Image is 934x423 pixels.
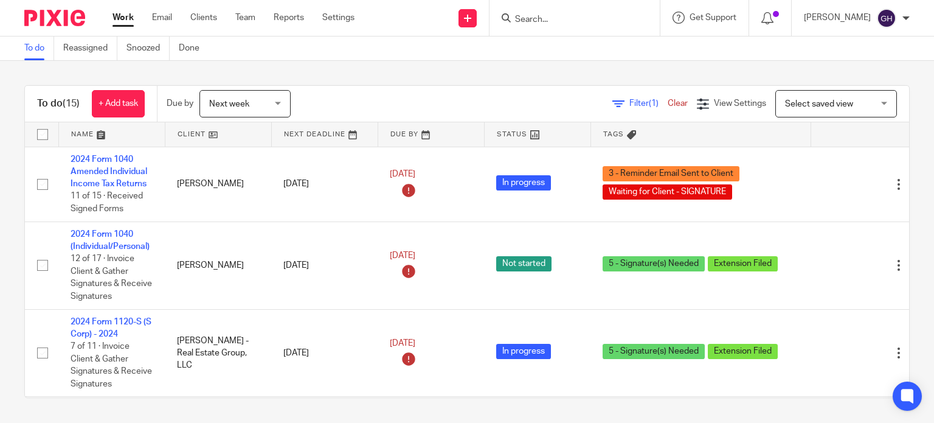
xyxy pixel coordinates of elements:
span: Filter [629,99,668,108]
a: 2024 Form 1040 Amended Individual Income Tax Returns [71,155,147,189]
a: Settings [322,12,355,24]
td: [DATE] [271,309,378,397]
span: In progress [496,344,551,359]
span: Waiting for Client - SIGNATURE [603,184,732,200]
span: 5 - Signature(s) Needed [603,256,705,271]
a: To do [24,37,54,60]
span: Get Support [690,13,736,22]
td: [DATE] [271,222,378,309]
span: In progress [496,175,551,191]
td: [PERSON_NAME] [165,147,271,222]
a: Reports [274,12,304,24]
a: Team [235,12,255,24]
span: View Settings [714,99,766,108]
a: Email [152,12,172,24]
span: Extension Filed [708,344,778,359]
td: [PERSON_NAME] - Real Estate Group, LLC [165,309,271,397]
p: [PERSON_NAME] [804,12,871,24]
span: Tags [603,131,624,138]
p: Due by [167,97,193,110]
span: 11 of 15 · Received Signed Forms [71,192,143,214]
a: Reassigned [63,37,117,60]
img: Pixie [24,10,85,26]
span: Next week [209,100,249,108]
span: [DATE] [390,170,415,178]
td: [DATE] [271,147,378,222]
span: Extension Filed [708,256,778,271]
input: Search [514,15,623,26]
td: [PERSON_NAME] [165,222,271,309]
span: 5 - Signature(s) Needed [603,344,705,359]
span: (15) [63,99,80,108]
a: + Add task [92,90,145,117]
span: 12 of 17 · Invoice Client & Gather Signatures & Receive Signatures [71,254,152,301]
a: Clients [190,12,217,24]
span: 7 of 11 · Invoice Client & Gather Signatures & Receive Signatures [71,342,152,388]
a: Clear [668,99,688,108]
a: Done [179,37,209,60]
span: [DATE] [390,251,415,260]
img: svg%3E [877,9,896,28]
a: Snoozed [126,37,170,60]
span: (1) [649,99,659,108]
span: Not started [496,256,552,271]
a: 2024 Form 1120-S (S Corp) - 2024 [71,318,151,338]
a: Work [112,12,134,24]
span: [DATE] [390,339,415,348]
span: Select saved view [785,100,853,108]
h1: To do [37,97,80,110]
a: 2024 Form 1040 (Individual/Personal) [71,230,150,251]
span: 3 - Reminder Email Sent to Client [603,166,739,181]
